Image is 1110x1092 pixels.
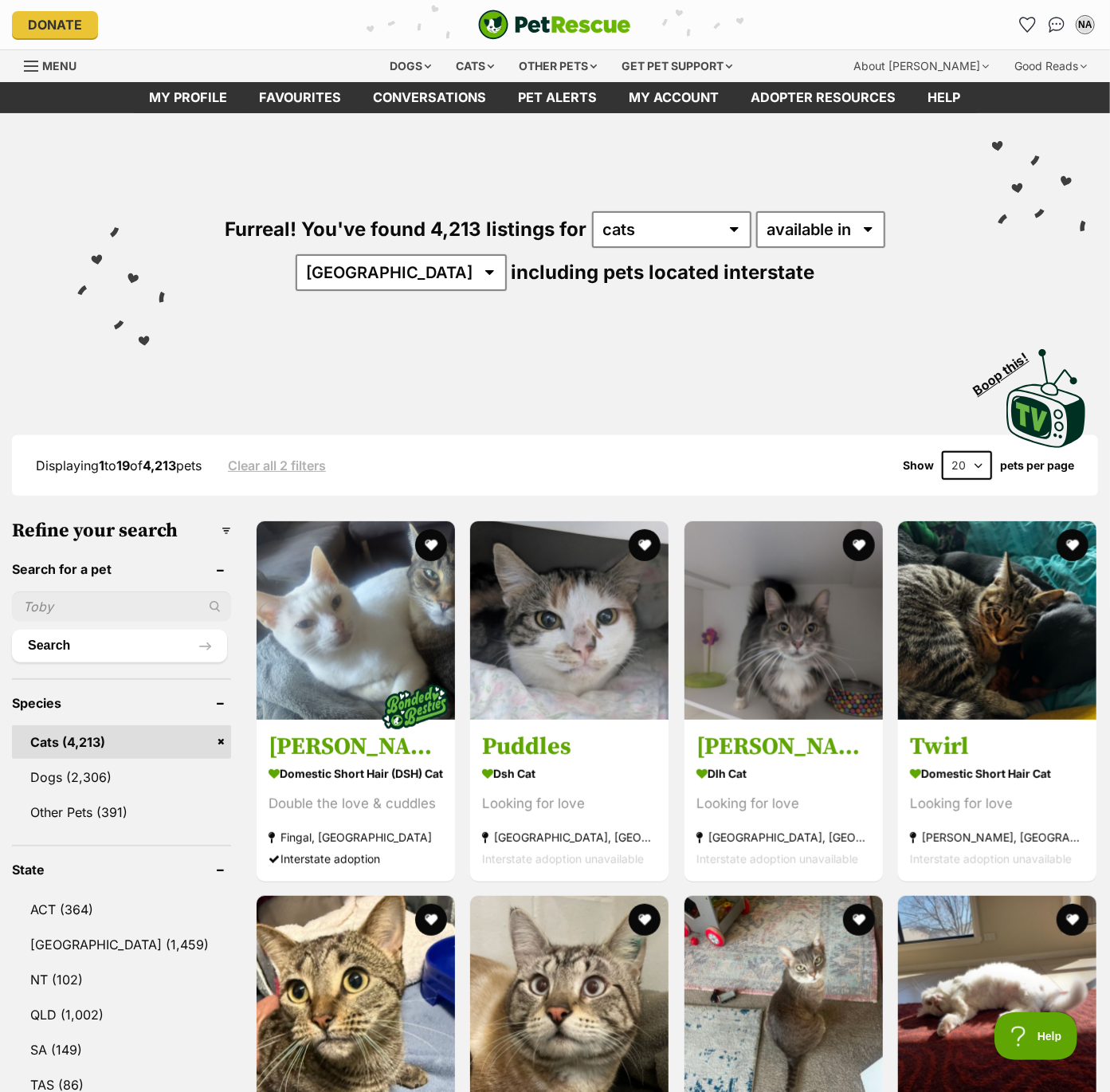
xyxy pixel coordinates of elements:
button: favourite [843,904,875,936]
strong: 1 [99,458,104,473]
span: Menu [42,59,76,73]
img: Finn & Rudy - Domestic Short Hair (DSH) Cat [257,521,455,720]
iframe: Help Scout Beacon - Open [994,1012,1078,1060]
a: [PERSON_NAME] Dlh Cat Looking for love [GEOGRAPHIC_DATA], [GEOGRAPHIC_DATA] Interstate adoption u... [684,719,883,881]
img: PetRescue TV logo [1006,349,1086,448]
header: Search for a pet [12,562,231,576]
span: Interstate adoption unavailable [910,851,1072,865]
a: conversations [358,82,503,113]
header: Species [12,696,231,710]
a: Favourites [244,82,358,113]
label: pets per page [1000,459,1074,472]
a: SA (149) [12,1033,231,1066]
strong: Fingal, [GEOGRAPHIC_DATA] [269,826,443,847]
span: Furreal! You've found 4,213 listings for [226,218,587,241]
h3: Twirl [910,731,1085,761]
a: Boop this! [1006,335,1086,451]
img: bonded besties [375,666,455,746]
a: Help [912,82,977,113]
a: Donate [12,11,98,38]
img: logo-cat-932fe2b9b8326f06289b0f2fb663e598f794de774fb13d1741a6617ecf9a85b4.svg [478,10,631,40]
strong: Domestic Short Hair (DSH) Cat [269,761,443,784]
span: including pets located interstate [512,261,815,284]
a: My profile [134,82,244,113]
a: [GEOGRAPHIC_DATA] (1,459) [12,928,231,961]
button: favourite [415,904,447,936]
img: Puddles - Dsh Cat [470,521,669,720]
a: My account [614,82,735,113]
div: About [PERSON_NAME] [842,50,1000,82]
div: Good Reads [1003,50,1098,82]
button: favourite [1057,529,1088,561]
span: Show [903,459,934,472]
input: Toby [12,591,231,622]
strong: 19 [116,458,130,473]
h3: Refine your search [12,520,231,542]
header: State [12,862,231,877]
a: Other Pets (391) [12,795,231,829]
a: Menu [24,50,88,79]
div: Looking for love [910,792,1085,814]
a: [PERSON_NAME] & [PERSON_NAME] Domestic Short Hair (DSH) Cat Double the love & cuddles Fingal, [GE... [257,719,455,881]
button: favourite [843,529,875,561]
div: Cats [445,50,505,82]
button: favourite [1057,904,1088,936]
span: Boop this! [971,340,1044,398]
button: favourite [630,904,661,936]
a: Pet alerts [503,82,614,113]
button: favourite [415,529,447,561]
a: NT (102) [12,963,231,996]
h3: [PERSON_NAME] [696,731,871,761]
div: NA [1077,17,1093,33]
a: Cats (4,213) [12,725,231,759]
div: Double the love & cuddles [269,792,443,814]
a: Twirl Domestic Short Hair Cat Looking for love [PERSON_NAME], [GEOGRAPHIC_DATA] Interstate adopti... [898,719,1096,881]
span: Displaying to of pets [36,458,202,473]
div: Looking for love [482,792,657,814]
ul: Account quick links [1015,12,1098,37]
a: Favourites [1015,12,1041,37]
div: Get pet support [610,50,743,82]
a: QLD (1,002) [12,998,231,1031]
a: Puddles Dsh Cat Looking for love [GEOGRAPHIC_DATA], [GEOGRAPHIC_DATA] Interstate adoption unavail... [470,719,669,881]
div: Dogs [378,50,442,82]
button: My account [1073,12,1098,37]
strong: Domestic Short Hair Cat [910,761,1085,784]
a: Adopter resources [735,82,912,113]
button: favourite [630,529,661,561]
button: Search [12,630,227,662]
a: Clear all 2 filters [228,458,326,473]
a: ACT (364) [12,893,231,926]
a: Dogs (2,306) [12,760,231,794]
strong: 4,213 [143,458,176,473]
span: Interstate adoption unavailable [696,851,858,865]
div: Other pets [508,50,608,82]
strong: Dsh Cat [482,761,657,784]
h3: Puddles [482,731,657,761]
span: Interstate adoption unavailable [482,851,644,865]
a: PetRescue [478,10,631,40]
strong: [GEOGRAPHIC_DATA], [GEOGRAPHIC_DATA] [482,826,657,847]
div: Looking for love [696,792,871,814]
a: Conversations [1044,12,1069,37]
strong: Dlh Cat [696,761,871,784]
img: Twirl - Domestic Short Hair Cat [898,521,1096,720]
strong: [PERSON_NAME], [GEOGRAPHIC_DATA] [910,826,1085,847]
img: chat-41dd97257d64d25036548639549fe6c8038ab92f7586957e7f3b1b290dea8141.svg [1049,17,1065,33]
img: Lionel - Dlh Cat [684,521,883,720]
h3: [PERSON_NAME] & [PERSON_NAME] [269,731,443,761]
div: Interstate adoption [269,847,443,869]
strong: [GEOGRAPHIC_DATA], [GEOGRAPHIC_DATA] [696,826,871,847]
